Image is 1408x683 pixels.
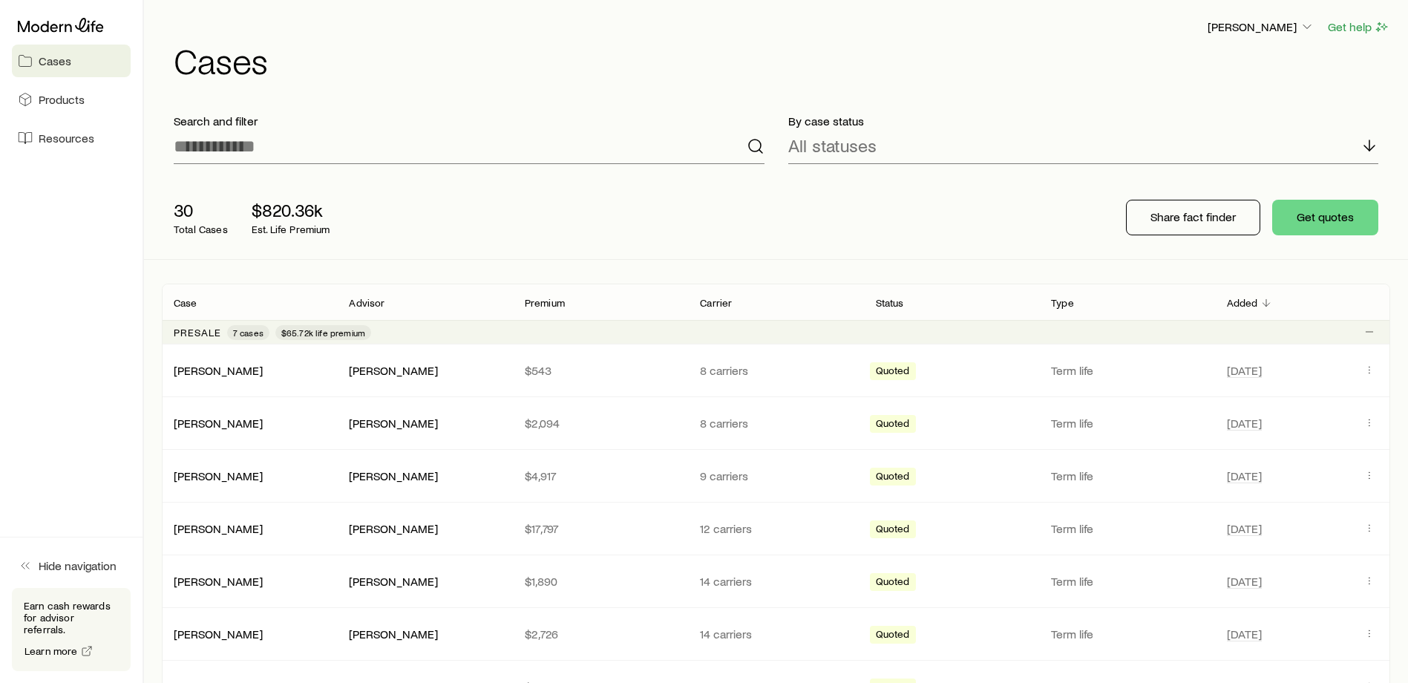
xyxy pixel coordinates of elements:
[700,297,732,309] p: Carrier
[876,470,910,486] span: Quoted
[1051,468,1202,483] p: Term life
[349,363,438,379] div: [PERSON_NAME]
[1126,200,1260,235] button: Share fact finder
[174,114,764,128] p: Search and filter
[700,574,851,589] p: 14 carriers
[700,363,851,378] p: 8 carriers
[876,523,910,538] span: Quoted
[700,416,851,431] p: 8 carriers
[525,297,565,309] p: Premium
[1227,416,1262,431] span: [DATE]
[1051,521,1202,536] p: Term life
[1227,521,1262,536] span: [DATE]
[24,600,119,635] p: Earn cash rewards for advisor referrals.
[1227,627,1262,641] span: [DATE]
[1227,297,1258,309] p: Added
[174,363,263,377] a: [PERSON_NAME]
[349,574,438,589] div: [PERSON_NAME]
[876,365,910,380] span: Quoted
[525,521,676,536] p: $17,797
[252,223,330,235] p: Est. Life Premium
[1051,574,1202,589] p: Term life
[700,627,851,641] p: 14 carriers
[174,627,263,641] a: [PERSON_NAME]
[1227,574,1262,589] span: [DATE]
[233,327,263,339] span: 7 cases
[1327,19,1390,36] button: Get help
[174,416,263,431] div: [PERSON_NAME]
[1150,209,1236,224] p: Share fact finder
[12,588,131,671] div: Earn cash rewards for advisor referrals.Learn more
[788,114,1379,128] p: By case status
[174,363,263,379] div: [PERSON_NAME]
[174,200,228,220] p: 30
[12,549,131,582] button: Hide navigation
[525,416,676,431] p: $2,094
[174,574,263,588] a: [PERSON_NAME]
[1227,363,1262,378] span: [DATE]
[525,468,676,483] p: $4,917
[1051,416,1202,431] p: Term life
[12,83,131,116] a: Products
[876,628,910,644] span: Quoted
[1208,19,1314,34] p: [PERSON_NAME]
[700,521,851,536] p: 12 carriers
[281,327,365,339] span: $65.72k life premium
[1051,363,1202,378] p: Term life
[174,468,263,484] div: [PERSON_NAME]
[174,521,263,535] a: [PERSON_NAME]
[700,468,851,483] p: 9 carriers
[12,45,131,77] a: Cases
[349,468,438,484] div: [PERSON_NAME]
[349,627,438,642] div: [PERSON_NAME]
[174,627,263,642] div: [PERSON_NAME]
[252,200,330,220] p: $820.36k
[788,135,877,156] p: All statuses
[349,297,384,309] p: Advisor
[174,297,197,309] p: Case
[525,363,676,378] p: $543
[525,574,676,589] p: $1,890
[24,646,78,656] span: Learn more
[1051,627,1202,641] p: Term life
[174,42,1390,78] h1: Cases
[174,574,263,589] div: [PERSON_NAME]
[174,521,263,537] div: [PERSON_NAME]
[525,627,676,641] p: $2,726
[39,92,85,107] span: Products
[1272,200,1378,235] button: Get quotes
[876,417,910,433] span: Quoted
[876,297,904,309] p: Status
[39,53,71,68] span: Cases
[39,131,94,146] span: Resources
[174,416,263,430] a: [PERSON_NAME]
[1227,468,1262,483] span: [DATE]
[1207,19,1315,36] button: [PERSON_NAME]
[39,558,117,573] span: Hide navigation
[174,468,263,483] a: [PERSON_NAME]
[12,122,131,154] a: Resources
[876,575,910,591] span: Quoted
[349,521,438,537] div: [PERSON_NAME]
[1051,297,1074,309] p: Type
[174,223,228,235] p: Total Cases
[174,327,221,339] p: Presale
[349,416,438,431] div: [PERSON_NAME]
